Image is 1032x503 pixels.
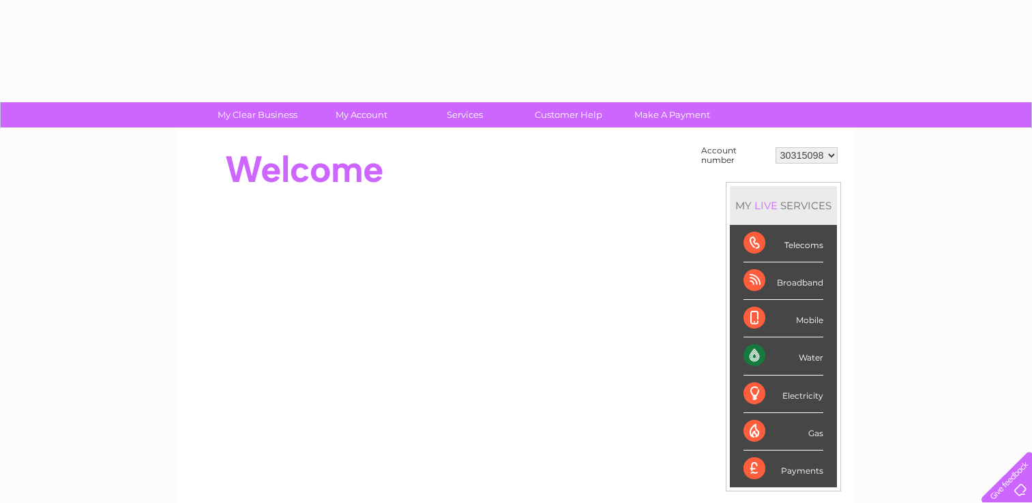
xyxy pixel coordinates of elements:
[743,451,823,487] div: Payments
[743,376,823,413] div: Electricity
[743,413,823,451] div: Gas
[616,102,728,127] a: Make A Payment
[730,186,837,225] div: MY SERVICES
[201,102,314,127] a: My Clear Business
[752,199,780,212] div: LIVE
[305,102,417,127] a: My Account
[743,225,823,262] div: Telecoms
[743,300,823,337] div: Mobile
[743,337,823,375] div: Water
[743,262,823,300] div: Broadband
[512,102,625,127] a: Customer Help
[409,102,521,127] a: Services
[698,142,772,168] td: Account number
